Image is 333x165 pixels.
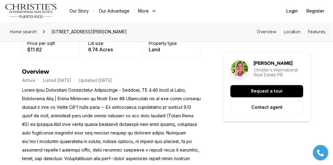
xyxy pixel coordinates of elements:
p: Property type [149,41,177,46]
span: Home search [10,29,37,34]
p: Christie's International Real Estate PR [254,68,303,77]
span: Login [286,9,298,13]
a: Skip to: Location [284,29,301,34]
p: Active [22,78,35,83]
button: More [135,7,160,15]
button: Login [282,5,302,17]
p: Request a tour [251,89,283,94]
p: Lot size [88,41,104,46]
button: Request a tour [230,85,303,97]
span: Register [307,9,324,13]
a: Skip to: Features [308,29,326,34]
span: [STREET_ADDRESS][PERSON_NAME] [49,27,129,37]
p: 8.74 Acres [88,47,113,52]
button: Contact agent [230,101,303,114]
p: Updated [DATE] [79,78,112,83]
p: Contact agent [251,105,282,110]
img: logo [5,4,57,18]
a: Our Story [65,7,94,15]
a: Home search [7,27,39,37]
button: Register [303,5,328,17]
a: Our Advantage [94,7,134,15]
p: Price per sqft [27,41,55,46]
p: $11.82 [27,47,55,52]
h5: [PERSON_NAME] [254,60,292,66]
a: Skip to: Overview [257,29,276,34]
nav: Page section menu [257,29,326,34]
h4: Overview [22,68,201,75]
p: Land [149,47,177,52]
p: Listed [DATE] [43,78,71,83]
